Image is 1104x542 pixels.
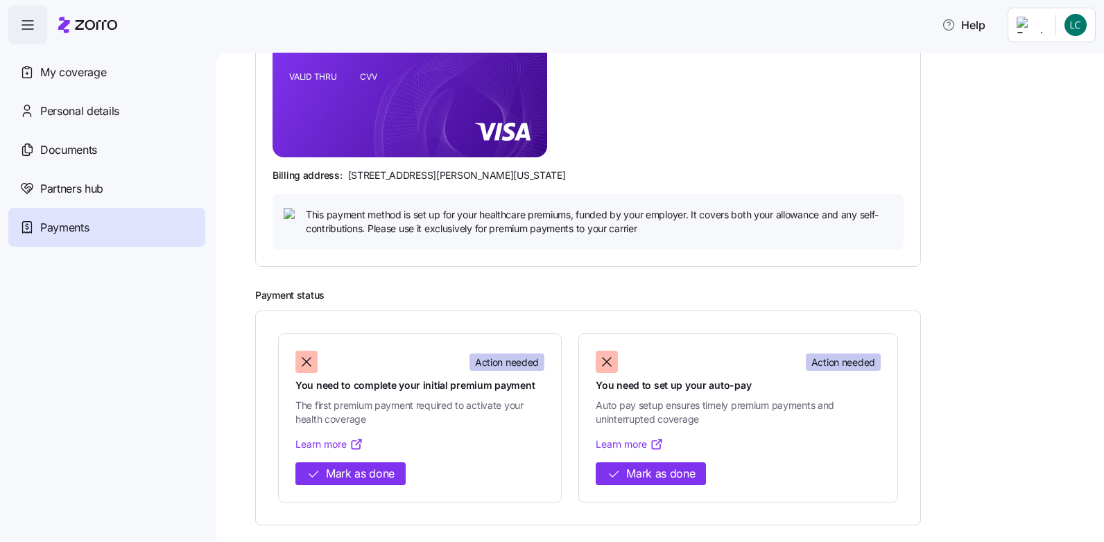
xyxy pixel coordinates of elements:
tspan: VALID THRU [289,72,337,82]
span: This payment method is set up for your healthcare premiums, funded by your employer. It covers bo... [306,208,892,236]
a: Personal details [8,91,205,130]
span: Mark as done [326,465,395,482]
a: My coverage [8,53,205,91]
span: [STREET_ADDRESS][PERSON_NAME][US_STATE] [348,168,566,182]
h2: Payment status [255,289,1085,302]
img: aa08532ec09fb9adffadff08c74dbd86 [1064,14,1087,36]
span: Billing address: [273,168,343,182]
span: My coverage [40,64,106,81]
a: Payments [8,208,205,247]
span: You need to complete your initial premium payment [295,378,544,392]
span: Help [942,17,985,33]
span: Auto pay setup ensures timely premium payments and uninterrupted coverage [596,399,881,427]
span: Payments [40,219,89,236]
span: Personal details [40,103,119,120]
span: Partners hub [40,180,103,198]
span: Mark as done [626,465,695,482]
a: Partners hub [8,169,205,208]
button: Mark as done [295,462,406,485]
a: Learn more [295,437,363,451]
a: Learn more [596,437,664,451]
span: You need to set up your auto-pay [596,378,881,392]
a: Documents [8,130,205,169]
span: Documents [40,141,97,159]
span: Action needed [811,356,875,369]
button: Mark as done [596,462,706,485]
span: Action needed [475,356,539,369]
button: Help [931,11,997,39]
img: icon bulb [284,208,300,225]
span: The first premium payment required to activate your health coverage [295,399,544,427]
tspan: CVV [360,72,377,82]
img: Employer logo [1017,17,1044,33]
